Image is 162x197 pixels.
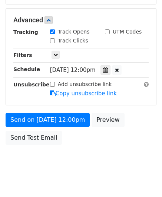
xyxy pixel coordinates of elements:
a: Preview [92,113,124,127]
iframe: Chat Widget [125,161,162,197]
label: UTM Codes [113,28,142,36]
label: Track Clicks [58,37,88,45]
h5: Advanced [13,16,149,24]
label: Add unsubscribe link [58,80,112,88]
strong: Schedule [13,66,40,72]
strong: Filters [13,52,32,58]
label: Track Opens [58,28,90,36]
strong: Unsubscribe [13,82,50,88]
span: [DATE] 12:00pm [50,67,96,73]
strong: Tracking [13,29,38,35]
a: Copy unsubscribe link [50,90,117,97]
a: Send on [DATE] 12:00pm [6,113,90,127]
a: Send Test Email [6,131,62,145]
